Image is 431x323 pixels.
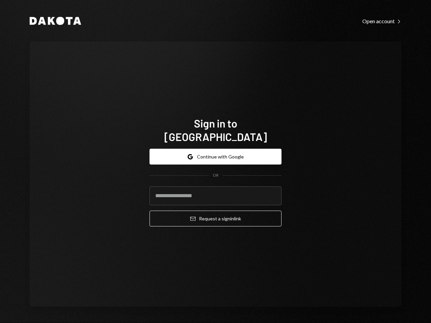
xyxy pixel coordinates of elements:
[362,17,401,25] a: Open account
[213,173,219,178] div: OR
[362,18,401,25] div: Open account
[150,116,281,143] h1: Sign in to [GEOGRAPHIC_DATA]
[150,211,281,226] button: Request a signinlink
[150,149,281,165] button: Continue with Google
